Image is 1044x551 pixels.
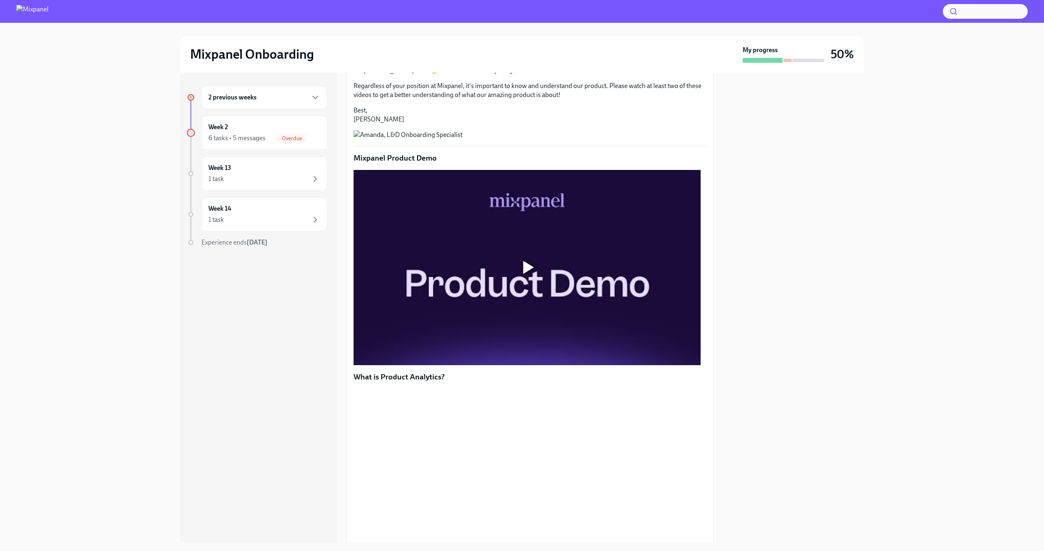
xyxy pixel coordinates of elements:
p: Best, [PERSON_NAME] [354,106,707,124]
h6: Week 13 [208,163,231,172]
a: Week 26 tasks • 5 messagesOverdue [187,116,327,150]
button: Zoom image [354,130,707,139]
p: Regardless of your position at Mixpanel, it's important to know and understand our product. Pleas... [354,82,707,99]
div: 6 tasks • 5 messages [208,134,265,143]
div: 2 previous weeks [201,86,327,109]
div: 1 task [208,174,224,183]
h6: Week 2 [208,123,228,132]
span: Experience ends [201,238,268,246]
img: Mixpanel [16,5,49,18]
a: Week 131 task [187,156,327,191]
div: 1 task [208,215,224,224]
a: Week 141 task [187,197,327,231]
h2: Mixpanel Onboarding [190,46,314,62]
h6: 2 previous weeks [208,93,257,102]
p: What is Product Analytics? [354,372,707,382]
p: Mixpanel Product Demo [354,153,707,163]
h3: 50% [831,47,854,62]
strong: My progress [743,46,778,55]
span: Overdue [277,135,307,141]
h6: Week 14 [208,204,231,213]
strong: [DATE] [247,238,268,246]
